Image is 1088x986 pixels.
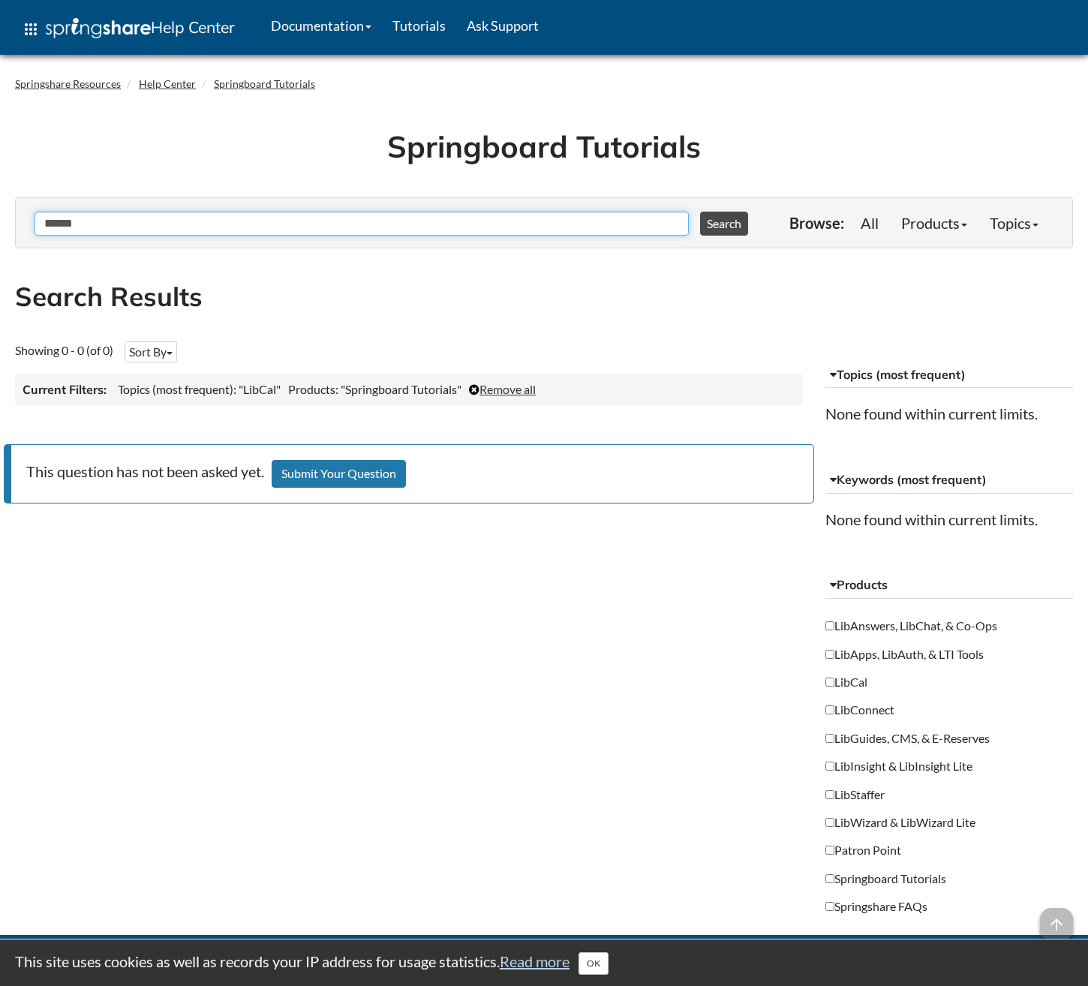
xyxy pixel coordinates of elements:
img: Springshare [46,18,151,38]
a: Read more [500,952,570,970]
label: LibGuides, CMS, & E-Reserves [825,730,990,747]
input: LibInsight & LibInsight Lite [825,762,834,771]
a: Submit Your Question [272,460,406,488]
input: Springshare FAQs [825,902,834,911]
h1: Springboard Tutorials [26,125,1062,167]
input: Springboard Tutorials [825,874,834,883]
span: apps [22,20,40,38]
input: LibConnect [825,705,834,714]
label: Springshare FAQs [825,898,927,915]
input: Patron Point [825,846,834,855]
label: LibApps, LibAuth, & LTI Tools [825,646,984,663]
a: Springboard Tutorials [214,77,315,90]
a: Ask Support [456,7,549,44]
p: This question has not been asked yet. [4,444,814,504]
button: Products [825,572,1073,599]
label: Springboard Tutorials [825,870,946,887]
button: Keywords (most frequent) [825,467,1073,494]
span: Help Center [151,17,235,37]
label: LibStaffer [825,786,885,803]
label: Patron Point [825,842,901,858]
a: arrow_upward [1040,909,1073,927]
span: Products: [288,382,338,396]
span: "LibCal" [239,382,281,396]
span: Topics (most frequent): [118,382,236,396]
a: Topics [978,208,1050,238]
a: Remove all [469,382,536,396]
label: LibInsight & LibInsight Lite [825,758,972,774]
a: Products [890,208,978,238]
input: LibGuides, CMS, & E-Reserves [825,734,834,743]
button: Close [579,952,609,975]
p: Browse: [789,212,844,233]
a: Springshare Resources [15,77,121,90]
span: Showing 0 - 0 (of 0) [15,343,113,357]
input: LibWizard & LibWizard Lite [825,818,834,827]
input: LibStaffer [825,790,834,799]
button: Sort By [125,341,177,362]
input: LibAnswers, LibChat, & Co-Ops [825,621,834,630]
a: apps Help Center [11,7,245,52]
label: LibCal [825,674,867,690]
a: Help Center [139,77,196,90]
button: Search [700,212,748,236]
label: LibAnswers, LibChat, & Co-Ops [825,618,997,634]
h3: Current Filters [23,381,107,398]
input: LibCal [825,678,834,687]
li: None found within current limits. [825,509,1073,530]
a: Tutorials [382,7,456,44]
input: LibApps, LibAuth, & LTI Tools [825,650,834,659]
button: Topics (most frequent) [825,362,1073,389]
li: None found within current limits. [825,403,1073,424]
a: All [849,208,890,238]
label: LibWizard & LibWizard Lite [825,814,975,831]
span: "Springboard Tutorials" [341,382,461,396]
span: arrow_upward [1040,908,1073,941]
label: LibConnect [825,702,894,718]
h2: Search Results [15,278,1073,315]
a: Documentation [260,7,382,44]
